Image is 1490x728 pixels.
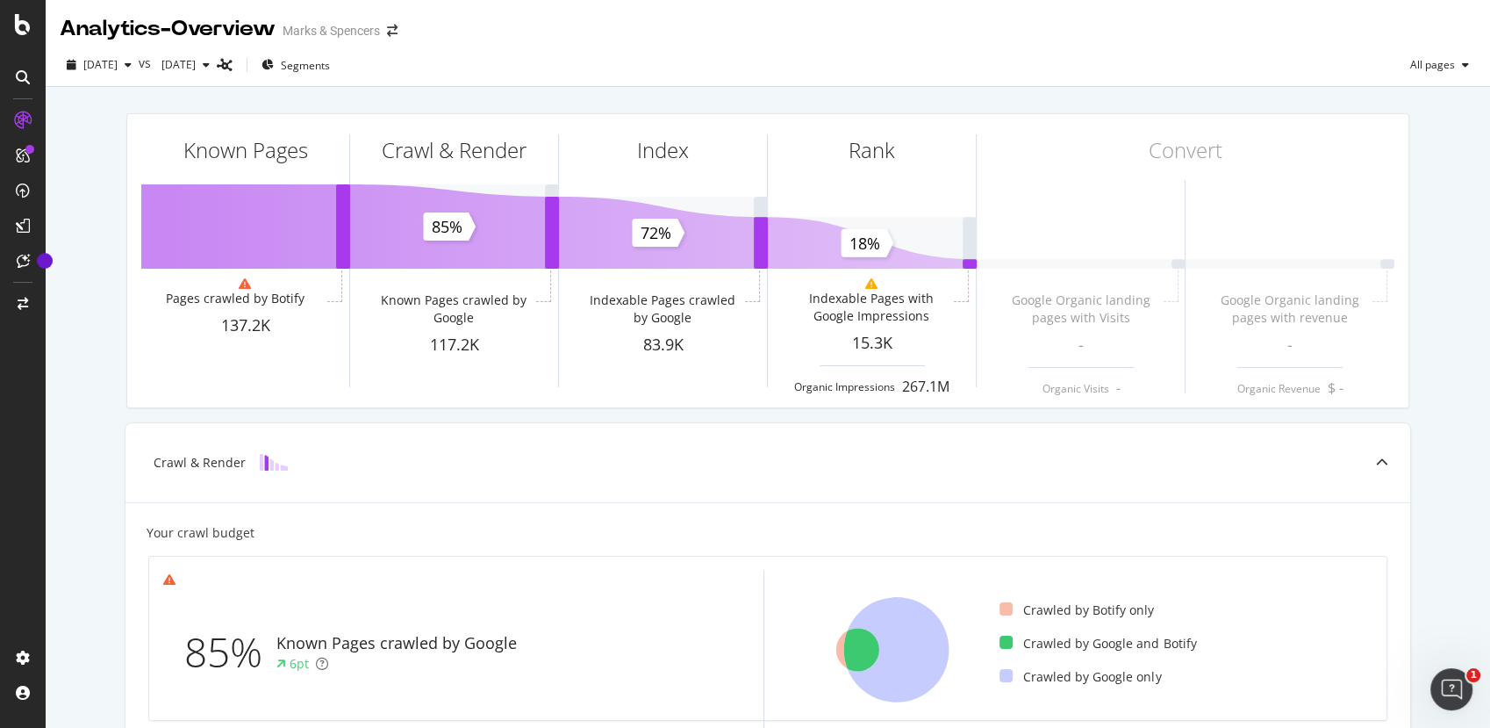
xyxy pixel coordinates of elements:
div: 6pt [290,655,309,673]
div: 83.9K [559,334,767,357]
div: Known Pages [183,135,308,165]
div: Indexable Pages with Google Impressions [792,290,949,325]
span: 2025 Sep. 20th [83,57,118,72]
div: Known Pages crawled by Google [375,292,532,327]
iframe: Intercom live chat [1430,668,1472,710]
div: Crawl & Render [154,454,246,472]
div: Index [637,135,689,165]
div: Pages crawled by Botify [166,290,304,307]
span: vs [139,54,154,72]
div: Your crawl budget [147,524,254,542]
div: 15.3K [768,332,976,355]
span: 1 [1466,668,1480,682]
button: Segments [254,51,337,79]
button: All pages [1403,51,1476,79]
div: Analytics - Overview [60,14,276,44]
button: [DATE] [60,51,139,79]
span: 2024 Sep. 21st [154,57,196,72]
div: arrow-right-arrow-left [387,25,398,37]
button: [DATE] [154,51,217,79]
div: Crawled by Google only [999,668,1161,686]
div: Organic Impressions [794,379,895,394]
span: All pages [1403,57,1455,72]
span: Segments [281,58,330,73]
div: Crawled by Botify only [999,602,1154,619]
img: block-icon [260,454,288,471]
div: Marks & Spencers [283,22,380,40]
div: 85% [184,623,276,681]
div: 117.2K [350,334,558,357]
div: Tooltip anchor [37,253,53,269]
div: Crawled by Google and Botify [999,635,1196,652]
div: Rank [849,135,895,165]
div: 267.1M [902,377,949,397]
div: 137.2K [141,314,349,337]
div: Indexable Pages crawled by Google [584,292,741,327]
div: Crawl & Render [382,135,527,165]
div: Known Pages crawled by Google [276,632,517,655]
